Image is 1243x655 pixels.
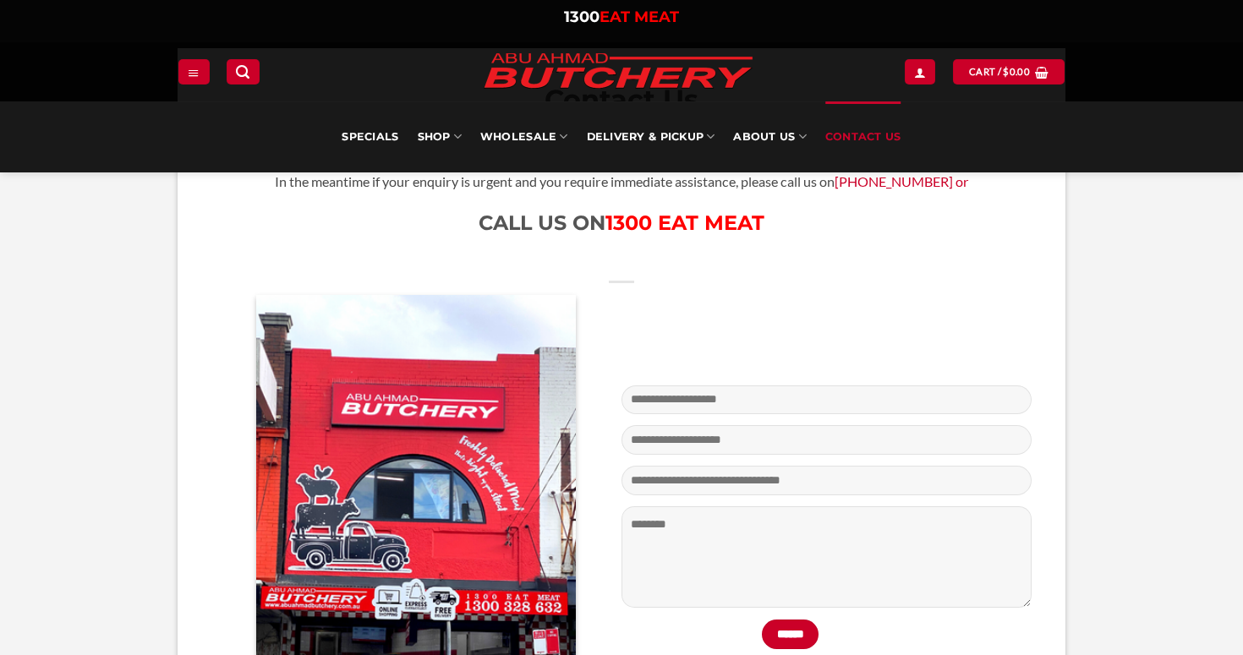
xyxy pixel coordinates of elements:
p: In the meantime if your enquiry is urgent and you require immediate assistance, please call us on [211,171,1032,193]
a: Contact Us [825,101,901,172]
a: Delivery & Pickup [587,101,715,172]
a: Wholesale [480,101,568,172]
a: Search [227,59,259,84]
bdi: 0.00 [1003,66,1030,77]
span: EAT MEAT [600,8,679,26]
span: $ [1003,64,1009,79]
a: SHOP [418,101,462,172]
a: Specials [342,101,398,172]
a: 1300 EAT MEAT [605,210,764,235]
img: Abu Ahmad Butchery [470,42,766,101]
a: Login [905,59,935,84]
h1: CALL US ON [211,210,1032,236]
span: Cart / [969,64,1030,79]
a: 1300EAT MEAT [564,8,679,26]
span: 1300 [564,8,600,26]
a: About Us [733,101,806,172]
a: [PHONE_NUMBER] or [835,173,969,189]
a: View cart [953,59,1065,84]
a: Menu [178,59,209,84]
